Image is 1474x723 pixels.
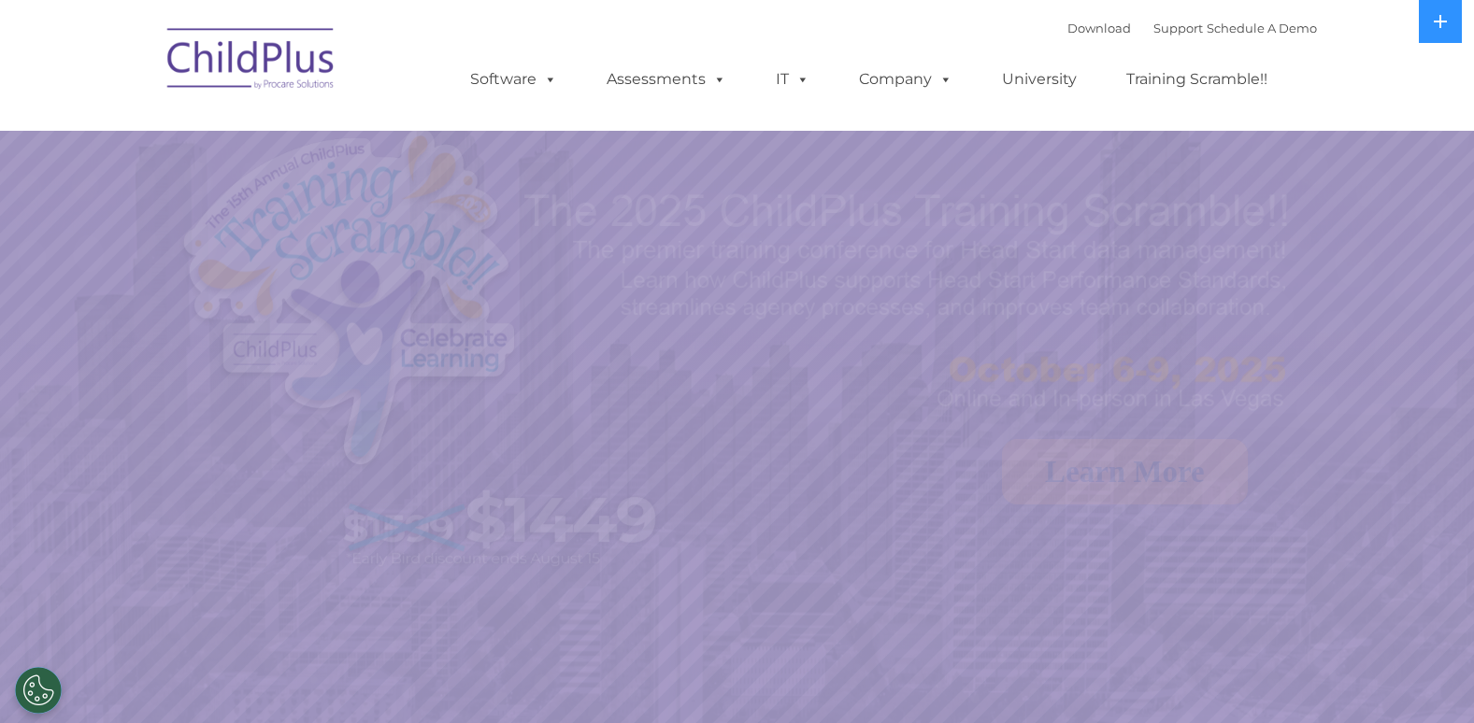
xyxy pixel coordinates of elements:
font: | [1067,21,1317,35]
a: Software [451,61,576,98]
a: Company [840,61,971,98]
a: Support [1153,21,1203,35]
a: IT [757,61,828,98]
button: Cookies Settings [15,667,62,714]
a: Schedule A Demo [1207,21,1317,35]
a: University [983,61,1095,98]
a: Learn More [1002,439,1248,504]
img: ChildPlus by Procare Solutions [158,15,345,108]
a: Training Scramble!! [1108,61,1286,98]
a: Download [1067,21,1131,35]
a: Assessments [588,61,745,98]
